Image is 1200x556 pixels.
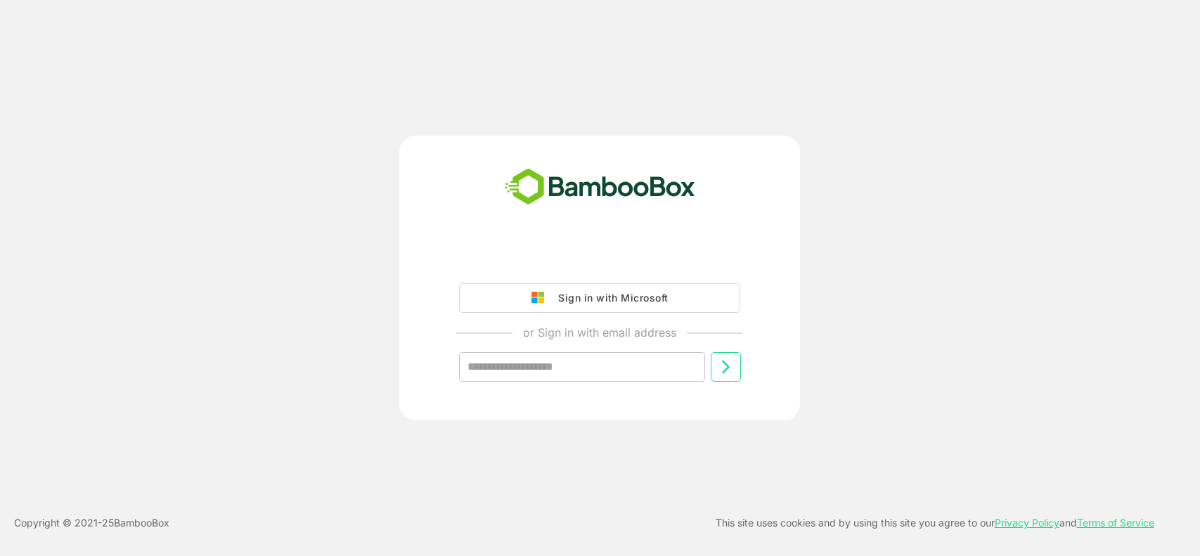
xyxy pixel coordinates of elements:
[1077,517,1154,529] a: Terms of Service
[531,292,551,304] img: google
[459,283,740,313] button: Sign in with Microsoft
[497,164,703,210] img: bamboobox
[14,515,169,531] p: Copyright © 2021- 25 BambooBox
[551,289,668,307] div: Sign in with Microsoft
[523,324,676,341] p: or Sign in with email address
[995,517,1059,529] a: Privacy Policy
[716,515,1154,531] p: This site uses cookies and by using this site you agree to our and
